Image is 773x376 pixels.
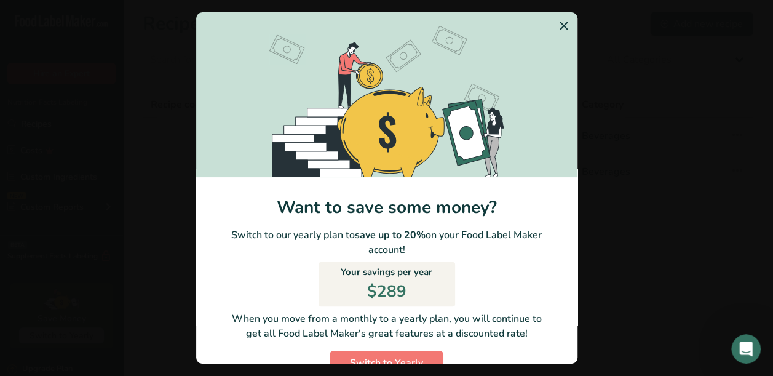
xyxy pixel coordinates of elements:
p: Your savings per year [341,265,432,279]
h1: Want to save some money? [196,197,577,218]
b: save up to 20% [355,228,426,242]
iframe: Intercom live chat [731,334,761,364]
span: Switch to Yearly [350,356,423,370]
p: $289 [367,279,406,303]
p: When you move from a monthly to a yearly plan, you will continue to get all Food Label Maker's gr... [206,311,568,341]
p: Switch to our yearly plan to on your Food Label Maker account! [196,228,577,257]
button: Switch to Yearly [330,351,443,375]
